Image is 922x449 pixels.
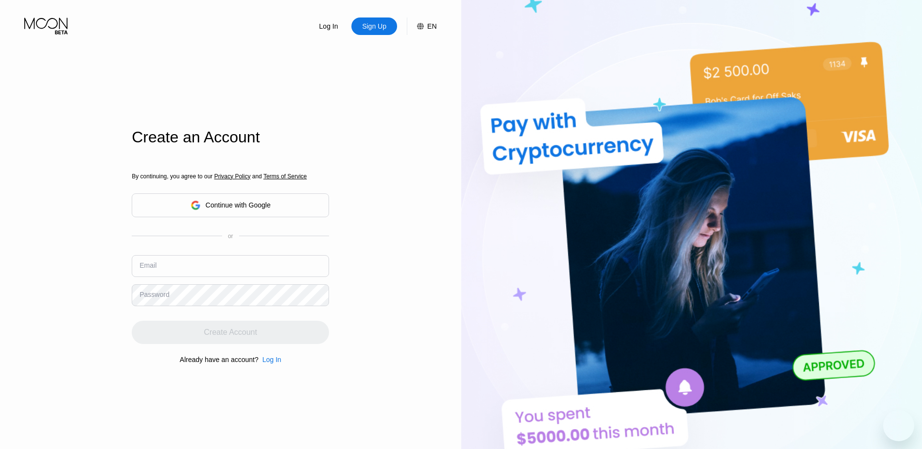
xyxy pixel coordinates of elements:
div: Continue with Google [132,193,329,217]
div: Log In [262,356,281,363]
div: Sign Up [361,21,387,31]
span: Privacy Policy [214,173,251,180]
div: By continuing, you agree to our [132,173,329,180]
div: Already have an account? [180,356,259,363]
div: Create an Account [132,128,329,146]
div: or [228,233,233,240]
div: Log In [318,21,339,31]
div: Password [139,291,169,298]
div: EN [407,17,436,35]
div: Log In [259,356,281,363]
div: Continue with Google [206,201,271,209]
div: Email [139,261,157,269]
span: and [250,173,263,180]
iframe: Button to launch messaging window [883,410,914,441]
div: Sign Up [351,17,397,35]
span: Terms of Service [263,173,307,180]
div: EN [427,22,436,30]
div: Log In [306,17,351,35]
